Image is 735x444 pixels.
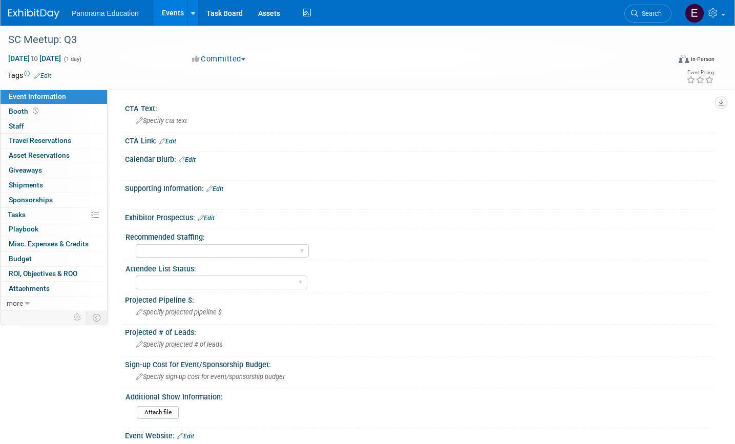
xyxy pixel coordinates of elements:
span: Panorama Education [72,9,139,17]
a: Sponsorships [1,193,107,207]
img: ExhibitDay [8,9,59,19]
a: Search [624,5,671,23]
button: Committed [188,54,249,65]
span: Staff [9,122,24,130]
span: Event Information [9,92,66,100]
a: Event Information [1,90,107,104]
div: Sign-up Cost for Event/Sponsorship Budget: [125,357,715,370]
span: Booth not reserved yet [31,107,40,115]
a: Booth [1,104,107,119]
div: Event Website: [125,428,715,441]
a: Playbook [1,222,107,237]
span: Shipments [9,181,43,189]
span: Search [638,10,662,17]
span: Specify projected pipeline $ [136,308,222,316]
img: External Events Calendar [685,4,704,23]
a: Edit [198,215,215,222]
a: Edit [34,72,51,79]
a: Staff [1,119,107,134]
a: Edit [179,156,196,163]
a: Shipments [1,178,107,193]
div: Recommended Staffing: [125,229,710,242]
div: Additional Show Information: [125,389,710,402]
span: Travel Reservations [9,136,71,144]
td: Personalize Event Tab Strip [69,311,87,324]
div: Attendee List Status: [125,261,710,274]
span: more [7,299,23,307]
span: Specify cta text [136,117,187,124]
div: Calendar Blurb: [125,152,715,165]
span: Booth [9,107,40,115]
a: Asset Reservations [1,149,107,163]
div: Event Format [610,53,715,69]
div: SC Meetup: Q3 [5,31,655,49]
div: CTA Link: [125,133,715,146]
img: Format-Inperson.png [679,55,689,63]
a: Edit [206,185,223,193]
span: Tasks [8,210,26,219]
a: ROI, Objectives & ROO [1,267,107,281]
span: (1 day) [63,56,81,62]
div: Supporting Information: [125,181,715,194]
div: In-Person [690,55,715,63]
span: Specify projected # of leads [136,341,222,348]
span: [DATE] [DATE] [8,54,61,63]
span: Playbook [9,225,38,233]
a: Edit [159,138,176,145]
span: ROI, Objectives & ROO [9,269,77,278]
div: Projected Pipeline $: [125,292,715,305]
a: Misc. Expenses & Credits [1,237,107,251]
a: Travel Reservations [1,134,107,148]
span: Budget [9,255,32,263]
td: Tags [8,70,51,80]
span: Asset Reservations [9,151,70,159]
a: Tasks [1,208,107,222]
span: Misc. Expenses & Credits [9,240,89,248]
div: CTA Text: [125,101,715,114]
a: Budget [1,252,107,266]
td: Toggle Event Tabs [87,311,108,324]
a: more [1,297,107,311]
span: Specify sign-up cost for event/sponsorship budget [136,373,285,380]
div: Projected # of Leads: [125,325,715,337]
a: Attachments [1,282,107,296]
span: Sponsorships [9,196,53,204]
span: Attachments [9,284,50,292]
a: Giveaways [1,163,107,178]
div: Event Rating [686,70,714,75]
div: Exhibitor Prospectus: [125,210,715,223]
a: Edit [177,433,194,440]
span: to [30,54,39,62]
span: Giveaways [9,166,42,174]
